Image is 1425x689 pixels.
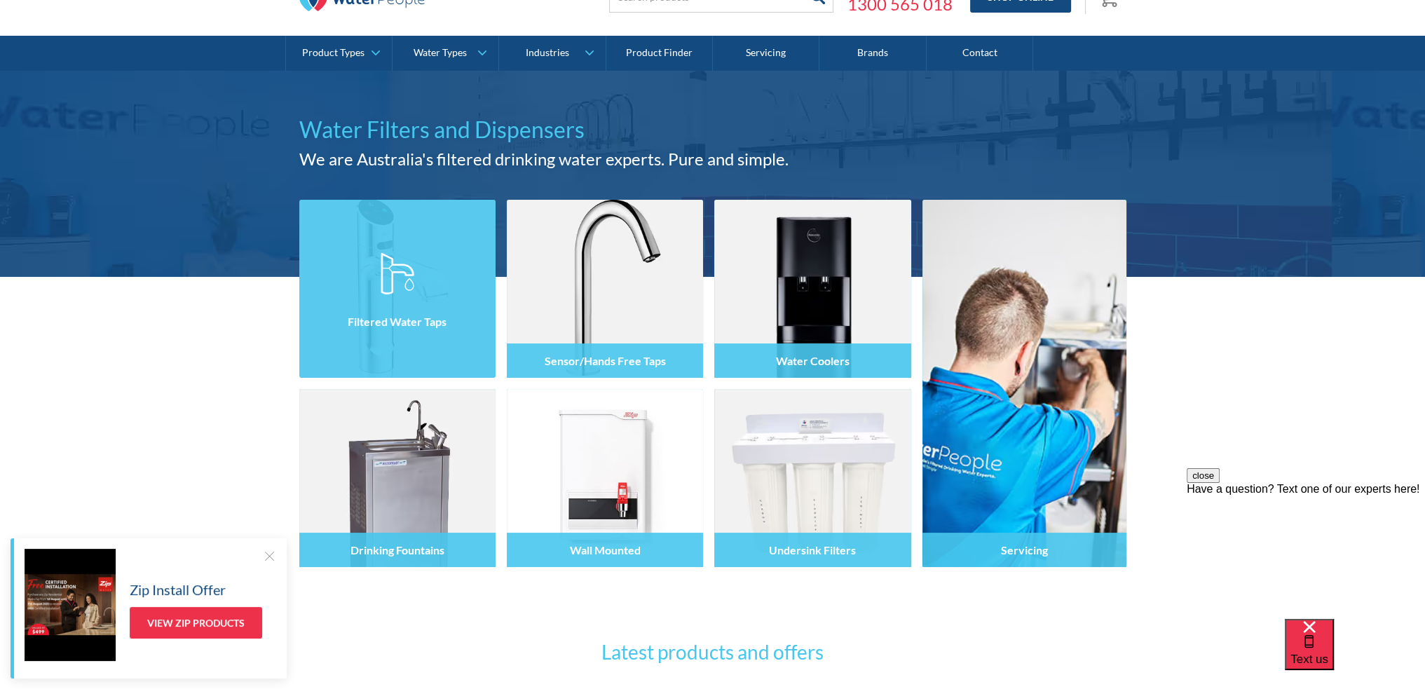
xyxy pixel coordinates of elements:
[286,36,392,71] a: Product Types
[299,389,496,567] img: Drinking Fountains
[714,389,911,567] img: Undersink Filters
[393,36,498,71] a: Water Types
[525,47,568,59] div: Industries
[299,200,496,378] img: Filtered Water Taps
[499,36,605,71] a: Industries
[507,389,703,567] img: Wall Mounted
[819,36,926,71] a: Brands
[130,579,226,600] h5: Zip Install Offer
[922,200,1126,567] a: Servicing
[569,543,640,557] h4: Wall Mounted
[713,36,819,71] a: Servicing
[1187,468,1425,636] iframe: podium webchat widget prompt
[927,36,1033,71] a: Contact
[606,36,713,71] a: Product Finder
[714,200,911,378] img: Water Coolers
[350,543,444,557] h4: Drinking Fountains
[302,47,364,59] div: Product Types
[1285,619,1425,689] iframe: podium webchat widget bubble
[130,607,262,639] a: View Zip Products
[414,47,467,59] div: Water Types
[507,200,703,378] img: Sensor/Hands Free Taps
[776,354,850,367] h4: Water Coolers
[439,637,986,667] h3: Latest products and offers
[544,354,665,367] h4: Sensor/Hands Free Taps
[1001,543,1048,557] h4: Servicing
[769,543,856,557] h4: Undersink Filters
[25,549,116,661] img: Zip Install Offer
[348,315,446,328] h4: Filtered Water Taps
